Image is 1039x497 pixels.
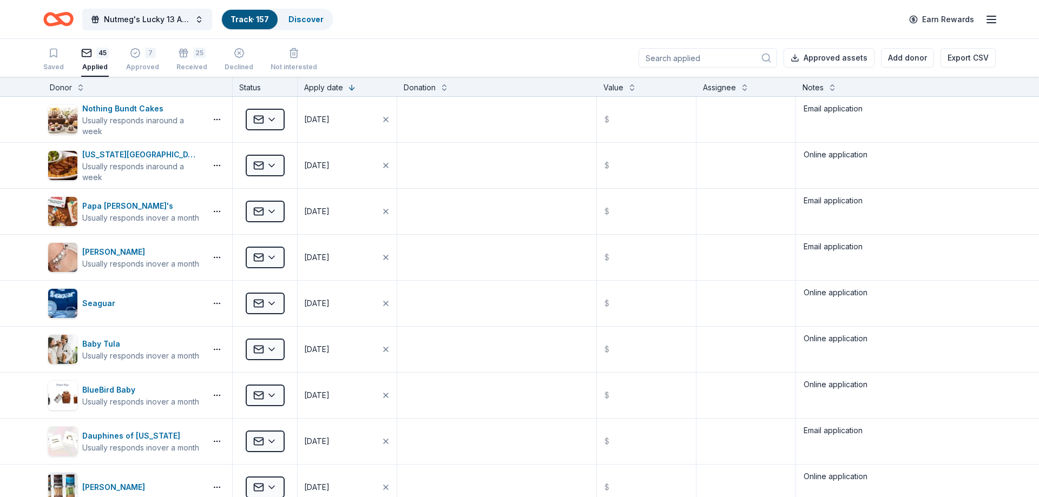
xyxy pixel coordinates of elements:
button: [DATE] [298,143,397,188]
button: [DATE] [298,373,397,418]
div: [DATE] [304,159,330,172]
div: Usually responds in around a week [82,115,202,137]
div: Not interested [271,63,317,71]
div: 25 [193,48,206,58]
div: Donor [50,81,72,94]
button: Declined [225,43,253,77]
div: [DATE] [304,297,330,310]
div: Nothing Bundt Cakes [82,102,202,115]
button: [DATE] [298,419,397,464]
img: Image for Dauphines of New York [48,427,77,456]
button: 7Approved [126,43,159,77]
div: Approved [126,63,159,71]
div: Received [176,63,207,71]
div: 7 [145,48,156,58]
a: Discover [288,15,324,24]
button: Nutmeg's Lucky 13 Anniversary Event [82,9,212,30]
div: [DATE] [304,205,330,218]
textarea: Online application [797,144,995,187]
img: Image for Baby Tula [48,335,77,364]
button: Saved [43,43,64,77]
img: Image for Texas Roadhouse [48,151,77,180]
div: [DATE] [304,389,330,402]
textarea: Email application [797,420,995,463]
button: Image for Baby TulaBaby TulaUsually responds inover a month [48,334,202,365]
button: [DATE] [298,235,397,280]
button: Image for Lizzy James[PERSON_NAME]Usually responds inover a month [48,242,202,273]
div: Declined [225,63,253,71]
span: Nutmeg's Lucky 13 Anniversary Event [104,13,190,26]
a: Home [43,6,74,32]
div: Saved [43,63,64,71]
div: [PERSON_NAME] [82,481,149,494]
div: [PERSON_NAME] [82,246,199,259]
button: [DATE] [298,97,397,142]
button: Image for Nothing Bundt CakesNothing Bundt CakesUsually responds inaround a week [48,102,202,137]
button: Image for SeaguarSeaguar [48,288,202,319]
button: Approved assets [784,48,874,68]
div: Donation [404,81,436,94]
textarea: Online application [797,374,995,417]
img: Image for Nothing Bundt Cakes [48,105,77,134]
img: Image for Papa John's [48,197,77,226]
button: Add donor [881,48,934,68]
div: Assignee [703,81,736,94]
img: Image for Seaguar [48,289,77,318]
div: Notes [803,81,824,94]
img: Image for Lizzy James [48,243,77,272]
div: [DATE] [304,481,330,494]
button: Export CSV [941,48,996,68]
button: [DATE] [298,189,397,234]
div: Baby Tula [82,337,199,350]
textarea: Online application [797,282,995,325]
div: Apply date [304,81,343,94]
div: Dauphines of [US_STATE] [82,429,199,442]
button: Image for Texas Roadhouse[US_STATE][GEOGRAPHIC_DATA]Usually responds inaround a week [48,148,202,183]
button: 25Received [176,43,207,77]
button: Not interested [271,43,317,77]
button: Image for Dauphines of New YorkDauphines of [US_STATE]Usually responds inover a month [48,426,202,456]
textarea: Email application [797,98,995,141]
button: Image for Papa John'sPapa [PERSON_NAME]'sUsually responds inover a month [48,196,202,227]
div: Usually responds in over a month [82,259,199,269]
textarea: Online application [797,328,995,371]
div: [DATE] [304,435,330,448]
div: Applied [81,63,109,71]
button: Image for BlueBird BabyBlueBird BabyUsually responds inover a month [48,380,202,410]
a: Earn Rewards [903,10,981,29]
div: BlueBird Baby [82,383,199,396]
div: Papa [PERSON_NAME]'s [82,200,199,213]
div: Usually responds in over a month [82,350,199,361]
textarea: Email application [797,236,995,279]
div: Seaguar [82,297,120,310]
div: [US_STATE][GEOGRAPHIC_DATA] [82,148,202,161]
div: Value [603,81,623,94]
button: 45Applied [81,43,109,77]
div: Status [233,77,298,96]
a: Track· 157 [231,15,269,24]
div: Usually responds in around a week [82,161,202,183]
div: [DATE] [304,251,330,264]
div: Usually responds in over a month [82,213,199,223]
input: Search applied [639,48,777,68]
div: [DATE] [304,343,330,356]
div: 45 [96,48,109,58]
img: Image for BlueBird Baby [48,381,77,410]
div: Usually responds in over a month [82,396,199,407]
div: Usually responds in over a month [82,442,199,453]
textarea: Email application [797,190,995,233]
button: Track· 157Discover [221,9,333,30]
button: [DATE] [298,327,397,372]
div: [DATE] [304,113,330,126]
button: [DATE] [298,281,397,326]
